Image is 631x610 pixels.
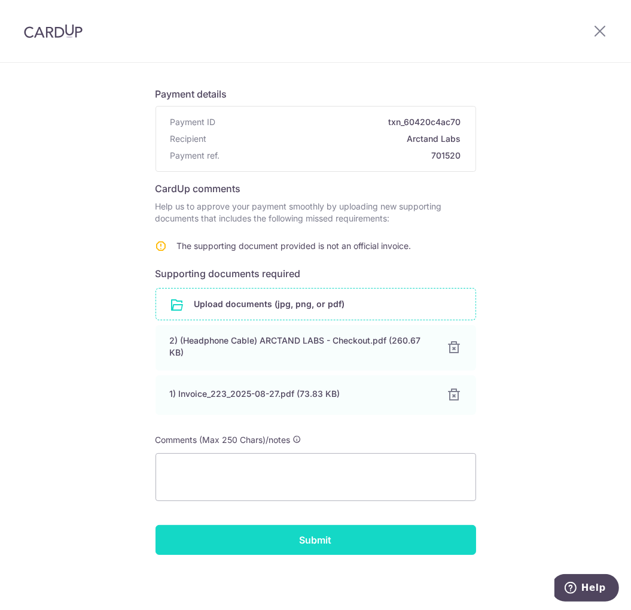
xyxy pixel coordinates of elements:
div: 2) (Headphone Cable) ARCTAND LABS - Checkout.pdf (260.67 KB) [170,335,433,359]
h6: Payment details [156,87,476,101]
span: Comments (Max 250 Chars)/notes [156,435,291,445]
span: Payment ref. [170,150,220,162]
p: Help us to approve your payment smoothly by uploading new supporting documents that includes the ... [156,201,476,224]
iframe: Opens a widget where you can find more information [554,574,619,604]
span: txn_60420c4ac70 [221,116,461,128]
img: CardUp [24,24,83,38]
h6: Supporting documents required [156,266,476,281]
div: 1) Invoice_223_2025-08-27.pdf (73.83 KB) [170,388,433,400]
div: Upload documents (jpg, png, or pdf) [156,288,476,320]
span: Arctand Labs [212,133,461,145]
input: Submit [156,525,476,555]
span: The supporting document provided is not an official invoice. [177,241,411,251]
h6: CardUp comments [156,181,476,196]
span: Payment ID [170,116,216,128]
span: 701520 [225,150,461,162]
span: Recipient [170,133,207,145]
